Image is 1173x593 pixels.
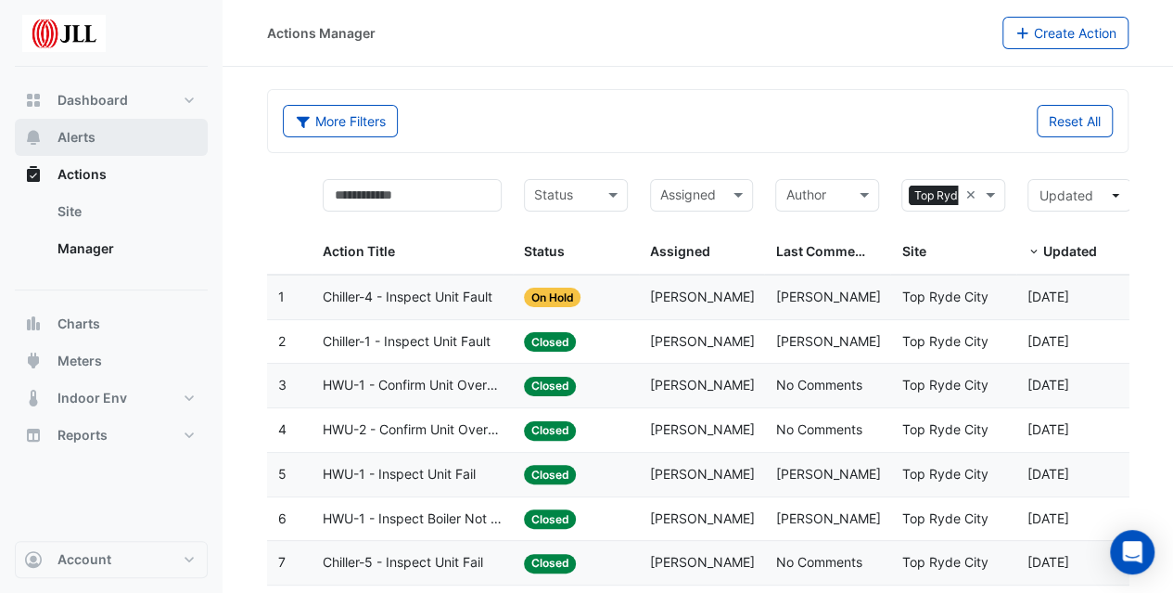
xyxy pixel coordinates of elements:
span: Closed [524,421,577,441]
span: HWU-1 - Inspect Unit Fail [323,464,476,485]
span: Clear [965,185,981,206]
span: Indoor Env [57,389,127,407]
span: Charts [57,315,100,333]
span: [PERSON_NAME] [775,333,880,349]
span: HWU-1 - Confirm Unit Overnight Operation (Energy Waste) [323,375,502,396]
span: Top Ryde City [901,466,988,482]
button: Create Action [1002,17,1129,49]
span: Site [901,243,925,259]
span: On Hold [524,288,581,307]
button: Updated [1027,179,1131,212]
span: Closed [524,509,577,529]
span: Top Ryde City [901,333,988,349]
span: 2025-08-05T08:21:22.652 [1027,510,1069,526]
span: [PERSON_NAME] [650,421,755,437]
span: Top Ryde City [901,421,988,437]
span: 6 [278,510,287,526]
a: Manager [43,230,208,267]
span: 4 [278,421,287,437]
span: 2025-08-05T08:21:53.003 [1027,333,1069,349]
button: Alerts [15,119,208,156]
app-icon: Charts [24,315,43,333]
button: Dashboard [15,82,208,119]
span: Top Ryde City [901,289,988,304]
span: Account [57,550,111,569]
span: 2025-08-05T08:21:30.707 [1027,466,1069,482]
span: Top Ryde City [909,186,992,206]
span: 5 [278,466,287,482]
button: Reset All [1037,105,1113,137]
span: Last Commented [775,243,883,259]
div: Actions Manager [267,23,376,43]
span: HWU-1 - Inspect Boiler Not Operating [323,509,502,530]
span: Actions [57,165,107,184]
span: Action Title [323,243,395,259]
button: Indoor Env [15,380,208,417]
button: Meters [15,342,208,380]
span: Chiller-4 - Inspect Unit Fault [323,287,492,308]
span: HWU-2 - Confirm Unit Overnight Operation (Energy Waste) [323,419,502,441]
span: 3 [278,377,287,393]
span: [PERSON_NAME] [775,466,880,482]
span: Reports [57,426,108,445]
span: 2 [278,333,286,349]
span: Status [524,243,565,259]
span: Top Ryde City [901,510,988,526]
span: [PERSON_NAME] [650,510,755,526]
app-icon: Reports [24,426,43,445]
span: Top Ryde City [901,377,988,393]
span: [PERSON_NAME] [650,377,755,393]
span: Meters [57,352,102,370]
span: No Comments [775,377,861,393]
span: Updated [1039,187,1093,203]
span: Top Ryde City [901,554,988,570]
span: Chiller-5 - Inspect Unit Fail [323,552,483,574]
span: Closed [524,465,577,484]
span: [PERSON_NAME] [650,554,755,570]
span: No Comments [775,554,861,570]
img: Company Logo [22,15,106,52]
app-icon: Actions [24,165,43,184]
span: Chiller-1 - Inspect Unit Fault [323,331,491,353]
span: Dashboard [57,91,128,110]
div: Open Intercom Messenger [1110,530,1154,574]
span: [PERSON_NAME] [650,289,755,304]
span: [PERSON_NAME] [650,333,755,349]
span: Updated [1043,243,1097,259]
span: 7 [278,554,286,570]
div: Actions [15,193,208,275]
a: Site [43,193,208,230]
button: Account [15,541,208,578]
app-icon: Indoor Env [24,389,43,407]
app-icon: Alerts [24,128,43,147]
span: [PERSON_NAME] [775,289,880,304]
span: 2025-08-05T09:01:58.397 [1027,289,1069,304]
app-icon: Meters [24,352,43,370]
span: Alerts [57,128,96,147]
span: [PERSON_NAME] [650,466,755,482]
span: 2025-08-05T08:21:43.973 [1027,377,1069,393]
span: Closed [524,332,577,352]
app-icon: Dashboard [24,91,43,110]
span: 2025-08-05T08:21:39.808 [1027,421,1069,437]
span: [PERSON_NAME] [775,510,880,526]
span: No Comments [775,421,861,437]
button: Charts [15,305,208,342]
span: 1 [278,289,285,304]
button: Actions [15,156,208,193]
span: Closed [524,377,577,396]
span: Closed [524,554,577,574]
button: Reports [15,417,208,454]
span: 2025-08-05T08:21:10.009 [1027,554,1069,570]
button: More Filters [283,105,398,137]
span: Assigned [650,243,710,259]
